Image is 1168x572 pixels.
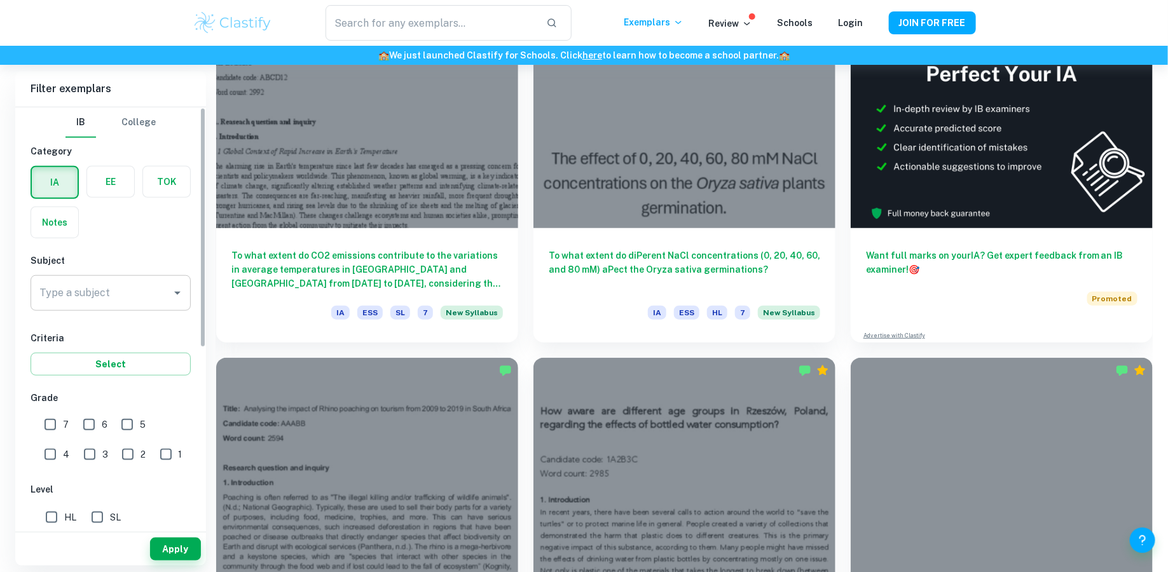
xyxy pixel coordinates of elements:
[31,331,191,345] h6: Criteria
[390,306,410,320] span: SL
[87,167,134,197] button: EE
[168,284,186,302] button: Open
[866,249,1137,276] h6: Want full marks on your IA ? Get expert feedback from an IB examiner!
[758,306,820,327] div: Starting from the May 2026 session, the ESS IA requirements have changed. We created this exempla...
[102,418,107,432] span: 6
[65,107,96,138] button: IB
[1134,364,1146,377] div: Premium
[31,207,78,238] button: Notes
[778,18,813,28] a: Schools
[549,249,820,290] h6: To what extent do diPerent NaCl concentrations (0, 20, 40, 60, and 80 mM) aPect the Oryza sativa ...
[707,306,727,320] span: HL
[533,2,835,343] a: To what extent do diPerent NaCl concentrations (0, 20, 40, 60, and 80 mM) aPect the Oryza sativa ...
[441,306,503,320] span: New Syllabus
[31,254,191,268] h6: Subject
[179,447,182,461] span: 1
[863,331,925,340] a: Advertise with Clastify
[150,538,201,561] button: Apply
[624,15,684,29] p: Exemplars
[839,18,863,28] a: Login
[709,17,752,31] p: Review
[331,306,350,320] span: IA
[140,418,146,432] span: 5
[64,510,76,524] span: HL
[357,306,383,320] span: ESS
[3,48,1165,62] h6: We just launched Clastify for Schools. Click to learn how to become a school partner.
[15,71,206,107] h6: Filter exemplars
[326,5,535,41] input: Search for any exemplars...
[1087,292,1137,306] span: Promoted
[851,2,1153,343] a: Want full marks on yourIA? Get expert feedback from an IB examiner!PromotedAdvertise with Clastify
[31,353,191,376] button: Select
[63,447,69,461] span: 4
[193,10,273,36] img: Clastify logo
[231,249,503,290] h6: To what extent do CO2 emissions contribute to the variations in average temperatures in [GEOGRAPH...
[735,306,750,320] span: 7
[65,107,156,138] div: Filter type choice
[648,306,666,320] span: IA
[851,2,1153,228] img: Thumbnail
[779,50,790,60] span: 🏫
[582,50,602,60] a: here
[63,418,69,432] span: 7
[441,306,503,327] div: Starting from the May 2026 session, the ESS IA requirements have changed. We created this exempla...
[143,167,190,197] button: TOK
[31,482,191,496] h6: Level
[32,167,78,198] button: IA
[102,447,108,461] span: 3
[110,510,121,524] span: SL
[121,107,156,138] button: College
[31,391,191,405] h6: Grade
[31,144,191,158] h6: Category
[674,306,699,320] span: ESS
[1130,528,1155,553] button: Help and Feedback
[499,364,512,377] img: Marked
[909,264,919,275] span: 🎯
[758,306,820,320] span: New Syllabus
[816,364,829,377] div: Premium
[889,11,976,34] button: JOIN FOR FREE
[141,447,146,461] span: 2
[216,2,518,343] a: To what extent do CO2 emissions contribute to the variations in average temperatures in [GEOGRAPH...
[378,50,389,60] span: 🏫
[799,364,811,377] img: Marked
[418,306,433,320] span: 7
[1116,364,1129,377] img: Marked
